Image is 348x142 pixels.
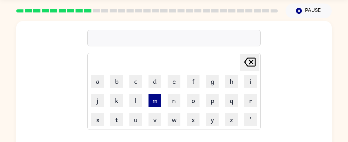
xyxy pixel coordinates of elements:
button: d [149,75,161,88]
button: w [168,113,180,126]
button: x [187,113,199,126]
button: m [149,94,161,107]
button: e [168,75,180,88]
button: r [244,94,257,107]
button: b [110,75,123,88]
button: o [187,94,199,107]
button: y [206,113,219,126]
button: l [129,94,142,107]
button: z [225,113,238,126]
button: j [91,94,104,107]
button: a [91,75,104,88]
button: Pause [286,4,332,18]
button: t [110,113,123,126]
button: c [129,75,142,88]
button: g [206,75,219,88]
button: p [206,94,219,107]
button: h [225,75,238,88]
button: k [110,94,123,107]
button: s [91,113,104,126]
button: ' [244,113,257,126]
button: f [187,75,199,88]
button: i [244,75,257,88]
button: u [129,113,142,126]
button: v [149,113,161,126]
button: q [225,94,238,107]
button: n [168,94,180,107]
